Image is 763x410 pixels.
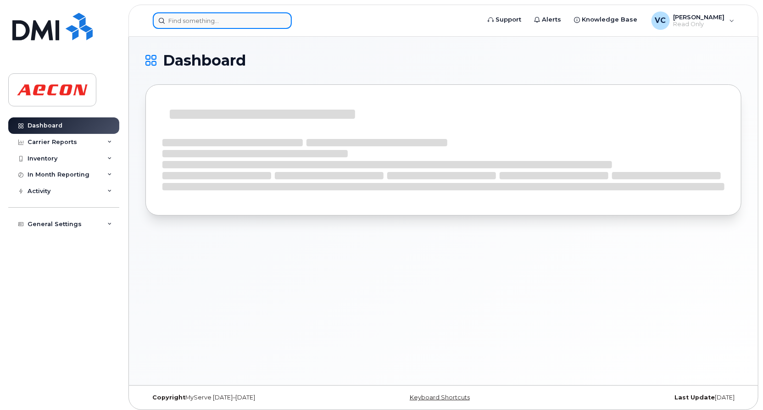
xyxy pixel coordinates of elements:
[145,394,344,401] div: MyServe [DATE]–[DATE]
[410,394,470,401] a: Keyboard Shortcuts
[543,394,741,401] div: [DATE]
[163,54,246,67] span: Dashboard
[674,394,715,401] strong: Last Update
[152,394,185,401] strong: Copyright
